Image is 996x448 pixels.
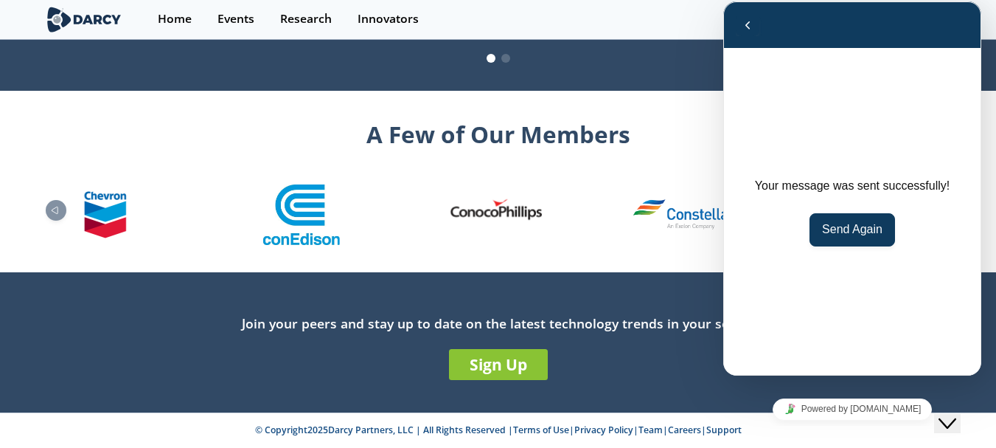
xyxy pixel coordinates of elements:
img: chevron.com.png [69,178,142,252]
a: Terms of Use [513,424,569,436]
div: Events [217,13,254,25]
a: Team [638,424,663,436]
div: 11 / 26 [436,185,559,245]
iframe: chat widget [723,393,981,426]
div: 10 / 26 [240,185,363,245]
a: Sign Up [449,349,548,380]
a: Support [706,424,742,436]
iframe: chat widget [934,389,981,433]
iframe: chat widget [723,1,981,376]
div: Research [280,13,332,25]
img: 1616533885400-Constellation.png [633,199,756,229]
p: © Copyright 2025 Darcy Partners, LLC | All Rights Reserved | | | | | [47,424,950,437]
div: Home [158,13,192,25]
div: 9 / 26 [43,178,166,252]
div: Join your peers and stay up to date on the latest technology trends in your sector [44,314,953,333]
a: Privacy Policy [574,424,633,436]
a: Careers [668,424,701,436]
img: conocophillips.com-final.png [443,185,553,245]
img: logo-wide.svg [44,7,125,32]
img: 1616516254073-ConEd.jpg [263,185,340,245]
div: Innovators [358,13,419,25]
div: 12 / 26 [633,199,756,229]
div: A Few of Our Members [44,111,953,151]
div: Previous slide [46,200,66,221]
